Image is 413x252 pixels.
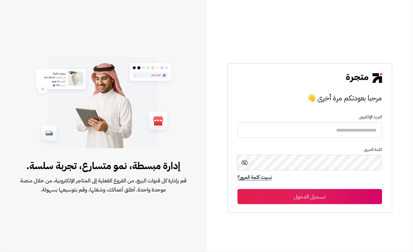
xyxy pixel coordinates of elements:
[238,92,382,104] h3: مرحبا بعودتكم مرة أخرى 👋
[238,174,272,182] a: نسيت كلمة المرور؟
[238,189,382,204] button: تسجيل الدخول
[19,159,187,173] span: إدارة مبسطة، نمو متسارع، تجربة سلسة.
[238,115,382,119] p: البريد الإلكترونى
[19,176,187,194] span: قم بإدارة كل قنوات البيع، من الفروع الفعلية إلى المتاجر الإلكترونية، من خلال منصة موحدة واحدة. أط...
[346,73,382,83] img: logo-2.png
[238,147,382,152] p: كلمة المرور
